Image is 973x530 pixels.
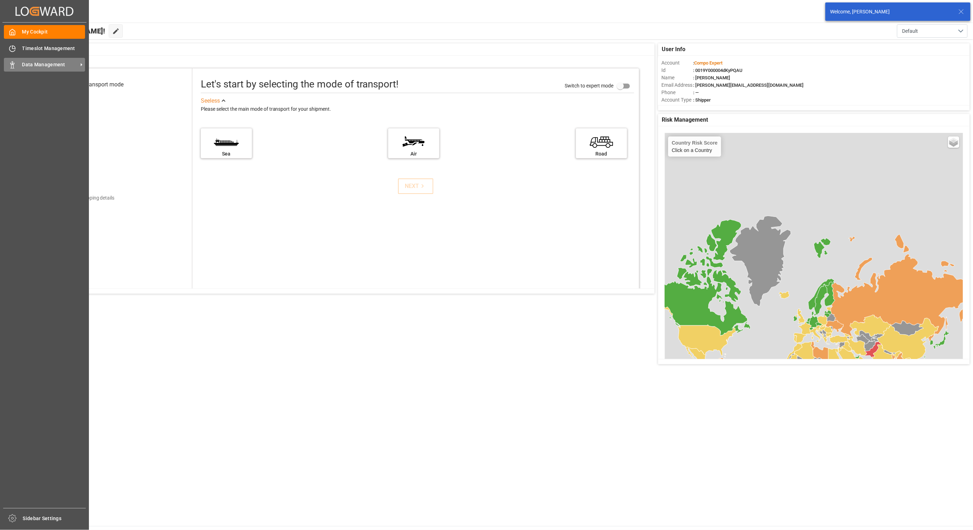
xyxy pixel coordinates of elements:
span: : Shipper [693,97,711,103]
span: Email Address [662,81,693,89]
div: Click on a Country [672,140,718,153]
span: User Info [662,45,685,54]
div: Please select the main mode of transport for your shipment. [201,105,634,114]
button: open menu [897,24,968,38]
span: Compo Expert [695,60,723,66]
span: : [693,60,723,66]
a: Timeslot Management [4,41,85,55]
span: Risk Management [662,116,708,124]
span: : [PERSON_NAME] [693,75,731,80]
div: Select transport mode [69,80,124,89]
a: Layers [948,136,960,148]
span: : 0019Y000004dKyPQAU [693,68,743,73]
h4: Country Risk Score [672,140,718,146]
span: Phone [662,89,693,96]
div: Let's start by selecting the mode of transport! [201,77,399,92]
span: Default [902,28,918,35]
div: Sea [204,150,248,158]
span: Switch to expert mode [565,83,614,89]
span: Data Management [22,61,78,68]
span: : [PERSON_NAME][EMAIL_ADDRESS][DOMAIN_NAME] [693,83,804,88]
div: Welcome, [PERSON_NAME] [830,8,952,16]
span: Timeslot Management [22,45,85,52]
button: NEXT [398,178,433,194]
span: Id [662,67,693,74]
a: My Cockpit [4,25,85,39]
span: Name [662,74,693,81]
span: Account [662,59,693,67]
span: : — [693,90,699,95]
div: See less [201,97,220,105]
span: Account Type [662,96,693,104]
div: Add shipping details [71,194,115,202]
span: My Cockpit [22,28,85,36]
div: Air [392,150,436,158]
span: Sidebar Settings [23,515,86,522]
div: NEXT [405,182,426,190]
div: Road [579,150,624,158]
